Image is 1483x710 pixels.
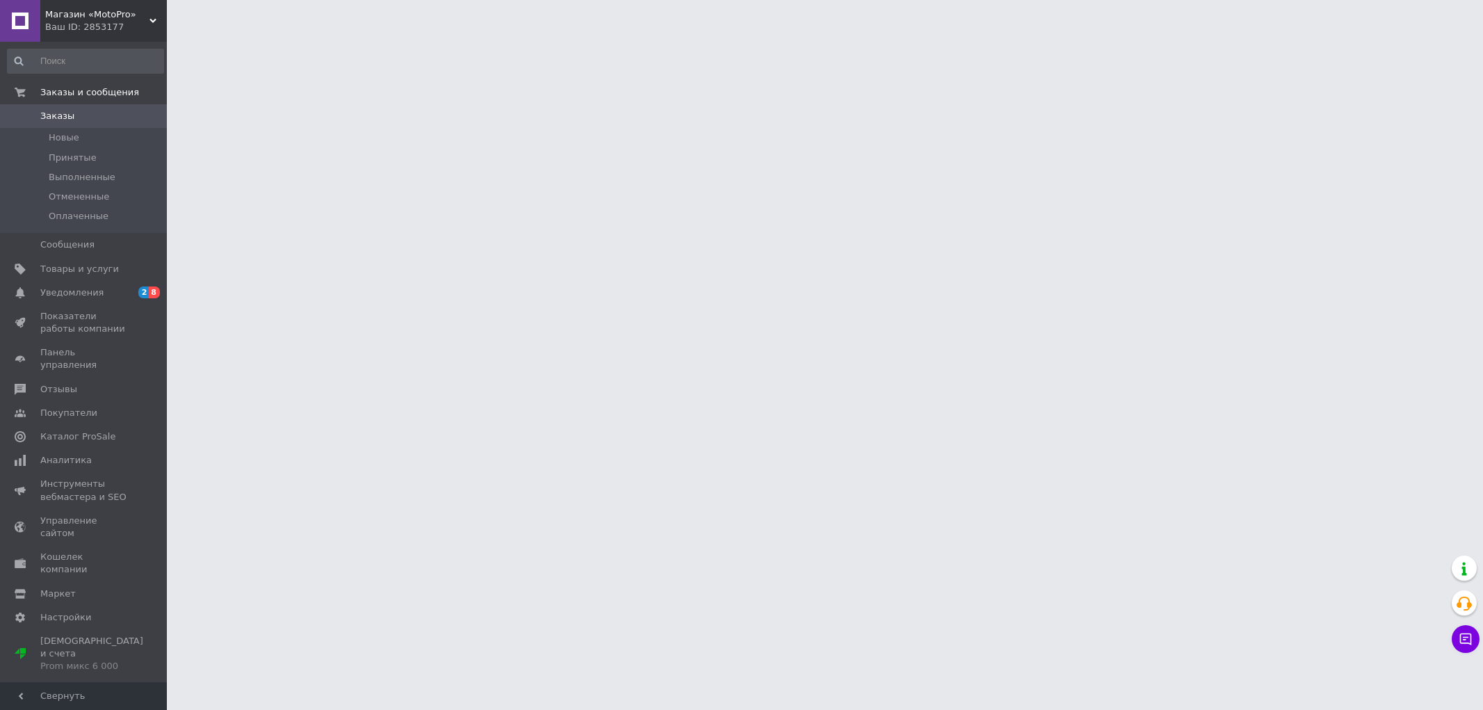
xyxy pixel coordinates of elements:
[40,430,115,443] span: Каталог ProSale
[45,8,149,21] span: Магазин «MotoPro»
[49,131,79,144] span: Новые
[40,263,119,275] span: Товары и услуги
[7,49,164,74] input: Поиск
[40,478,129,503] span: Инструменты вебмастера и SEO
[40,383,77,396] span: Отзывы
[40,407,97,419] span: Покупатели
[40,660,143,672] div: Prom микс 6 000
[40,635,143,673] span: [DEMOGRAPHIC_DATA] и счета
[40,346,129,371] span: Панель управления
[40,86,139,99] span: Заказы и сообщения
[40,310,129,335] span: Показатели работы компании
[149,287,160,298] span: 8
[49,171,115,184] span: Выполненные
[40,454,92,467] span: Аналитика
[138,287,149,298] span: 2
[1452,625,1480,653] button: Чат с покупателем
[40,515,129,540] span: Управление сайтом
[40,287,104,299] span: Уведомления
[40,110,74,122] span: Заказы
[49,152,97,164] span: Принятые
[49,210,108,223] span: Оплаченные
[40,551,129,576] span: Кошелек компании
[45,21,167,33] div: Ваш ID: 2853177
[40,588,76,600] span: Маркет
[49,191,109,203] span: Отмененные
[40,239,95,251] span: Сообщения
[40,611,91,624] span: Настройки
